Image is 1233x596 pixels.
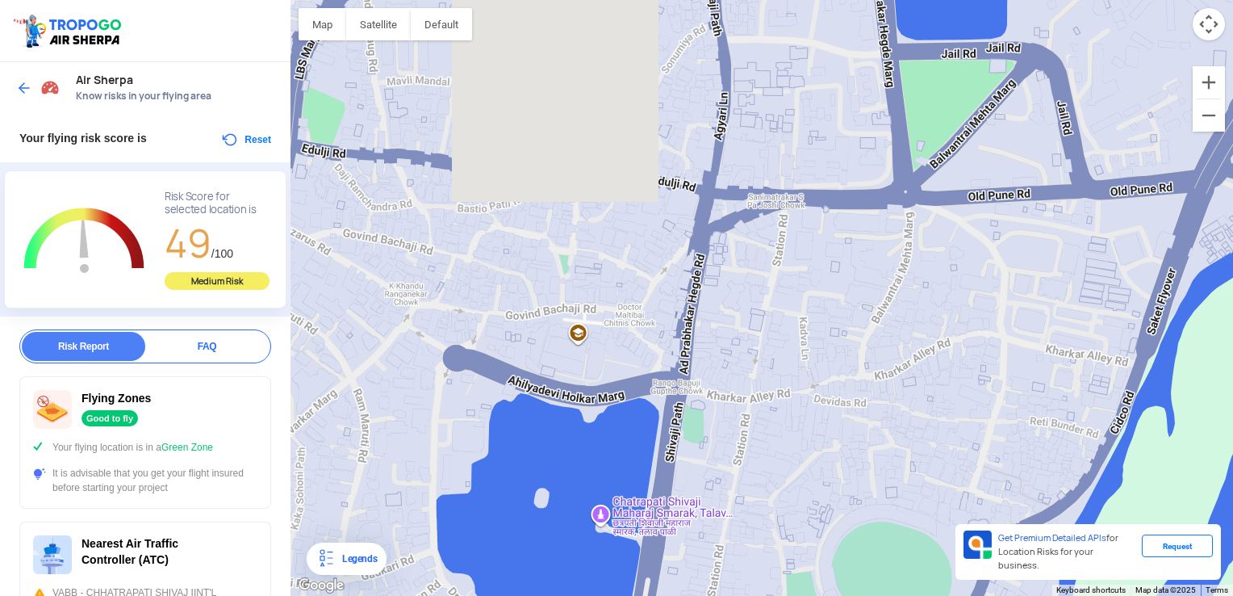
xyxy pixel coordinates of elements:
img: Legends [316,549,336,569]
button: Reset [220,130,271,149]
div: Your flying location is in a [33,440,257,455]
a: Terms [1206,586,1228,594]
img: Google [295,575,348,596]
img: ic_nofly.svg [33,390,72,429]
span: Green Zone [161,442,213,453]
div: for Location Risks for your business. [992,531,1142,573]
span: Get Premium Detailed APIs [998,532,1106,544]
span: 49 [165,218,211,269]
img: ic_arrow_back_blue.svg [16,80,32,96]
button: Show satellite imagery [346,8,411,40]
button: Show street map [299,8,346,40]
span: Nearest Air Traffic Controller (ATC) [82,537,178,566]
g: Chart [17,191,152,292]
button: Map camera controls [1193,8,1225,40]
div: Risk Score for selected location is [165,191,270,216]
button: Zoom out [1193,99,1225,132]
button: Keyboard shortcuts [1056,585,1126,596]
span: Flying Zones [82,392,151,405]
span: Your flying risk score is [19,132,147,145]
div: Risk Report [22,332,145,361]
span: Map data ©2025 [1135,586,1196,594]
img: Risk Scores [40,78,60,97]
div: Legends [336,549,377,569]
div: Good to fly [82,410,138,426]
span: Know risks in your flying area [76,90,274,103]
div: Request [1142,535,1213,557]
img: ic_tgdronemaps.svg [12,12,127,49]
div: Medium Risk [165,272,270,290]
img: ic_atc.svg [33,535,72,574]
button: Zoom in [1193,66,1225,99]
span: /100 [211,247,233,260]
span: Air Sherpa [76,73,274,86]
img: Premium APIs [963,531,992,559]
div: It is advisable that you get your flight insured before starting your project [33,466,257,495]
a: Open this area in Google Maps (opens a new window) [295,575,348,596]
div: FAQ [145,332,269,361]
